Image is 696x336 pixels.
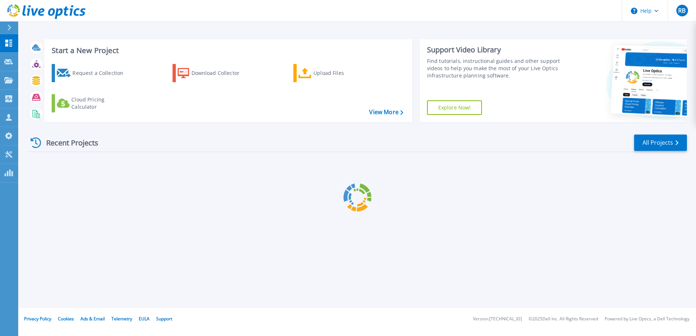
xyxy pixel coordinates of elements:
a: Upload Files [293,64,375,82]
a: Request a Collection [52,64,133,82]
div: Support Video Library [427,45,563,55]
a: Cloud Pricing Calculator [52,94,133,112]
a: Cookies [58,316,74,322]
li: Powered by Live Optics, a Dell Technology [605,317,689,321]
li: Version: [TECHNICAL_ID] [473,317,522,321]
a: Explore Now! [427,100,482,115]
div: Cloud Pricing Calculator [71,96,130,111]
span: RB [678,8,685,13]
li: © 2025 Dell Inc. All Rights Reserved [529,317,598,321]
a: Privacy Policy [24,316,51,322]
div: Upload Files [313,66,372,80]
h3: Start a New Project [52,47,403,55]
a: Support [156,316,172,322]
a: EULA [139,316,150,322]
div: Recent Projects [28,134,108,152]
a: Download Collector [173,64,254,82]
a: Telemetry [111,316,132,322]
a: All Projects [634,135,687,151]
a: Ads & Email [80,316,105,322]
div: Request a Collection [72,66,131,80]
div: Download Collector [191,66,250,80]
a: View More [369,109,403,116]
div: Find tutorials, instructional guides and other support videos to help you make the most of your L... [427,57,563,79]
